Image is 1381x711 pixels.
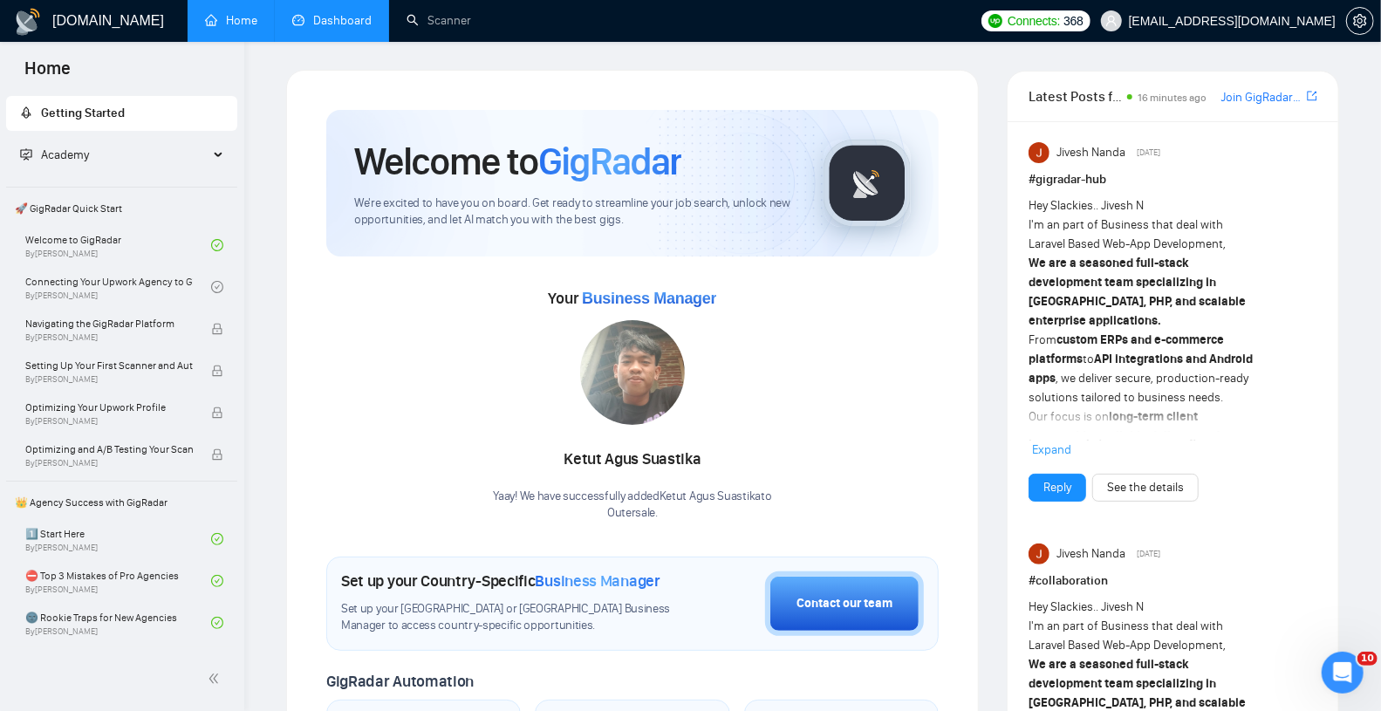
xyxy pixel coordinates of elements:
span: GigRadar Automation [326,672,474,691]
strong: We are a seasoned full-stack development team specializing in [GEOGRAPHIC_DATA], PHP, and scalabl... [1029,256,1246,328]
span: 10 [1357,652,1378,666]
a: Connecting Your Upwork Agency to GigRadarBy[PERSON_NAME] [25,268,211,306]
span: rocket [20,106,32,119]
span: fund-projection-screen [20,148,32,161]
button: Reply [1029,474,1086,502]
span: GigRadar [538,138,681,185]
span: 🚀 GigRadar Quick Start [8,191,236,226]
span: setting [1347,14,1373,28]
span: Connects: [1008,11,1060,31]
button: See the details [1092,474,1199,502]
a: homeHome [205,13,257,28]
span: By [PERSON_NAME] [25,332,193,343]
img: Jivesh Nanda [1029,142,1049,163]
span: Navigating the GigRadar Platform [25,315,193,332]
span: check-circle [211,575,223,587]
span: Business Manager [536,571,660,591]
div: Hey Slackies.. Jivesh N I'm an part of Business that deal with Laravel Based Web-App Development,... [1029,196,1260,638]
span: Business Manager [582,290,716,307]
span: Optimizing Your Upwork Profile [25,399,193,416]
span: 👑 Agency Success with GigRadar [8,485,236,520]
span: check-circle [211,281,223,293]
a: Reply [1043,478,1071,497]
h1: # collaboration [1029,571,1317,591]
span: check-circle [211,239,223,251]
span: double-left [208,670,225,687]
h1: Welcome to [354,138,681,185]
span: 368 [1063,11,1083,31]
span: We're excited to have you on board. Get ready to streamline your job search, unlock new opportuni... [354,195,796,229]
a: 🌚 Rookie Traps for New AgenciesBy[PERSON_NAME] [25,604,211,642]
span: [DATE] [1138,145,1161,161]
span: Your [549,289,717,308]
img: logo [14,8,42,36]
a: 1️⃣ Start HereBy[PERSON_NAME] [25,520,211,558]
span: lock [211,323,223,335]
h1: # gigradar-hub [1029,170,1317,189]
a: export [1307,88,1317,105]
strong: API integrations and Android apps [1029,352,1253,386]
span: Latest Posts from the GigRadar Community [1029,85,1122,107]
img: gigradar-logo.png [824,140,911,227]
strong: long-term client partnerships, reliable delivery, and growth-driven development [1029,409,1220,462]
span: check-circle [211,533,223,545]
span: Set up your [GEOGRAPHIC_DATA] or [GEOGRAPHIC_DATA] Business Manager to access country-specific op... [341,601,678,634]
span: user [1105,15,1118,27]
strong: custom ERPs and e-commerce platforms [1029,332,1224,366]
span: By [PERSON_NAME] [25,416,193,427]
button: setting [1346,7,1374,35]
a: See the details [1107,478,1184,497]
div: Ketut Agus Suastika [493,445,771,475]
img: 1709025535266-WhatsApp%20Image%202024-02-27%20at%2016.49.57-2.jpeg [580,320,685,425]
span: export [1307,89,1317,103]
img: Jivesh Nanda [1029,544,1049,564]
span: lock [211,407,223,419]
span: 16 minutes ago [1138,92,1207,104]
li: Getting Started [6,96,237,131]
h1: Set up your Country-Specific [341,571,660,591]
span: Academy [20,147,89,162]
span: lock [211,365,223,377]
a: dashboardDashboard [292,13,372,28]
span: Optimizing and A/B Testing Your Scanner for Better Results [25,441,193,458]
span: Jivesh Nanda [1057,143,1126,162]
span: Getting Started [41,106,125,120]
span: By [PERSON_NAME] [25,458,193,468]
iframe: Intercom live chat [1322,652,1364,694]
span: By [PERSON_NAME] [25,374,193,385]
a: ⛔ Top 3 Mistakes of Pro AgenciesBy[PERSON_NAME] [25,562,211,600]
img: upwork-logo.png [988,14,1002,28]
div: Contact our team [796,594,892,613]
span: Expand [1032,442,1071,457]
span: lock [211,448,223,461]
span: check-circle [211,617,223,629]
a: Join GigRadar Slack Community [1221,88,1303,107]
a: setting [1346,14,1374,28]
span: Jivesh Nanda [1057,544,1126,564]
div: Yaay! We have successfully added Ketut Agus Suastika to [493,489,771,522]
a: searchScanner [407,13,471,28]
span: Academy [41,147,89,162]
span: [DATE] [1138,546,1161,562]
span: Setting Up Your First Scanner and Auto-Bidder [25,357,193,374]
p: Outersale . [493,505,771,522]
span: Home [10,56,85,92]
a: Welcome to GigRadarBy[PERSON_NAME] [25,226,211,264]
button: Contact our team [765,571,924,636]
